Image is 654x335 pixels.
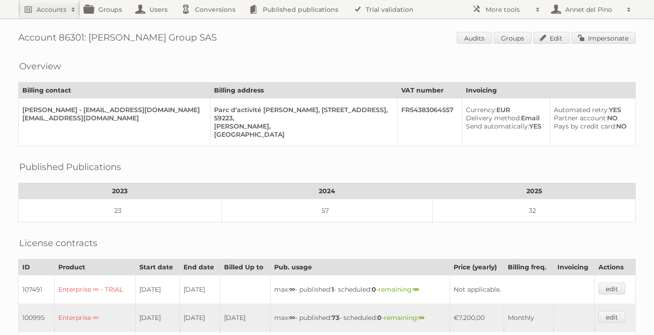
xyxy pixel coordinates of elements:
h1: Account 86301: [PERSON_NAME] Group SAS [18,32,636,46]
td: [DATE] [220,304,271,332]
div: NO [554,114,628,122]
div: YES [554,106,628,114]
th: Price (yearly) [450,259,504,275]
th: Billing contact [19,82,210,98]
span: Delivery method: [466,114,521,122]
td: 107491 [19,275,55,304]
a: Audits [457,32,492,44]
strong: ∞ [419,314,424,322]
h2: Published Publications [19,160,121,174]
div: [EMAIL_ADDRESS][DOMAIN_NAME] [22,114,203,122]
th: Start date [135,259,179,275]
strong: ∞ [413,285,419,294]
th: Actions [595,259,636,275]
a: Impersonate [572,32,636,44]
td: €7.200,00 [450,304,504,332]
th: Invoicing [553,259,595,275]
th: Billed Up to [220,259,271,275]
span: Automated retry: [554,106,609,114]
td: [DATE] [135,304,179,332]
a: edit [598,311,625,323]
h2: More tools [485,5,531,14]
td: max: - published: - scheduled: - [270,304,450,332]
div: Email [466,114,543,122]
span: Pays by credit card: [554,122,616,130]
span: Partner account: [554,114,607,122]
div: NO [554,122,628,130]
strong: 0 [377,314,382,322]
td: 23 [19,199,222,222]
h2: Annet del Pino [563,5,622,14]
div: [GEOGRAPHIC_DATA] [214,130,390,139]
strong: 0 [372,285,376,294]
th: Invoicing [462,82,635,98]
h2: License contracts [19,236,97,250]
td: max: - published: - scheduled: - [270,275,450,304]
th: End date [179,259,220,275]
td: [DATE] [179,275,220,304]
strong: 73 [332,314,339,322]
th: Product [54,259,135,275]
div: Parc d'activité [PERSON_NAME], [STREET_ADDRESS], [214,106,390,114]
span: Send automatically: [466,122,529,130]
td: [DATE] [179,304,220,332]
h2: Overview [19,59,61,73]
td: Not applicable. [450,275,594,304]
th: VAT number [398,82,462,98]
span: Currency: [466,106,496,114]
span: remaining: [378,285,419,294]
td: 57 [221,199,432,222]
th: 2025 [433,183,636,199]
a: Groups [494,32,531,44]
th: ID [19,259,55,275]
div: EUR [466,106,543,114]
strong: ∞ [289,285,295,294]
div: YES [466,122,543,130]
a: edit [598,283,625,294]
strong: 1 [332,285,334,294]
td: Enterprise ∞ - TRIAL [54,275,135,304]
a: Edit [533,32,570,44]
div: 59223, [214,114,390,122]
strong: ∞ [289,314,295,322]
div: [PERSON_NAME] - [EMAIL_ADDRESS][DOMAIN_NAME] [22,106,203,114]
th: 2024 [221,183,432,199]
th: Billing freq. [504,259,554,275]
th: 2023 [19,183,222,199]
td: Monthly [504,304,554,332]
td: FR54383064557 [398,98,462,146]
h2: Accounts [36,5,66,14]
td: 32 [433,199,636,222]
th: Billing address [210,82,397,98]
td: Enterprise ∞ [54,304,135,332]
div: [PERSON_NAME], [214,122,390,130]
td: [DATE] [135,275,179,304]
th: Pub. usage [270,259,450,275]
span: remaining: [384,314,424,322]
td: 100995 [19,304,55,332]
